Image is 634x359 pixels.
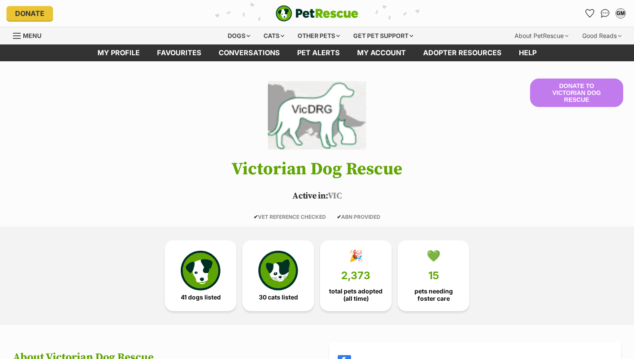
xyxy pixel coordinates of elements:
[292,191,327,202] span: Active in:
[583,6,628,20] ul: Account quick links
[428,270,439,282] span: 15
[614,6,628,20] button: My account
[427,249,440,262] div: 💚
[6,6,53,21] a: Donate
[327,288,384,302] span: total pets adopted (all time)
[414,44,510,61] a: Adopter resources
[13,27,47,43] a: Menu
[148,44,210,61] a: Favourites
[254,214,258,220] icon: ✔
[257,27,290,44] div: Cats
[222,27,256,44] div: Dogs
[348,44,414,61] a: My account
[510,44,545,61] a: Help
[210,44,289,61] a: conversations
[181,294,221,301] span: 41 dogs listed
[337,214,341,220] icon: ✔
[616,9,625,18] div: GM
[254,214,326,220] span: VET REFERENCE CHECKED
[398,240,469,311] a: 💚 15 pets needing foster care
[320,240,392,311] a: 🎉 2,373 total pets adopted (all time)
[530,79,623,107] button: Donate to Victorian Dog Rescue
[268,79,366,152] img: Victorian Dog Rescue
[598,6,612,20] a: Conversations
[292,27,346,44] div: Other pets
[601,9,610,18] img: chat-41dd97257d64d25036548639549fe6c8038ab92f7586957e7f3b1b290dea8141.svg
[347,27,419,44] div: Get pet support
[242,240,314,311] a: 30 cats listed
[289,44,348,61] a: Pet alerts
[576,27,628,44] div: Good Reads
[165,240,236,311] a: 41 dogs listed
[89,44,148,61] a: My profile
[405,288,462,302] span: pets needing foster care
[23,32,41,39] span: Menu
[181,251,220,290] img: petrescue-icon-eee76f85a60ef55c4a1927667547b313a7c0e82042636edf73dce9c88f694885.svg
[583,6,596,20] a: Favourites
[259,294,298,301] span: 30 cats listed
[337,214,380,220] span: ABN PROVIDED
[258,251,298,290] img: cat-icon-068c71abf8fe30c970a85cd354bc8e23425d12f6e8612795f06af48be43a487a.svg
[341,270,370,282] span: 2,373
[276,5,358,22] img: logo-e224e6f780fb5917bec1dbf3a21bbac754714ae5b6737aabdf751b685950b380.svg
[508,27,574,44] div: About PetRescue
[349,249,363,262] div: 🎉
[276,5,358,22] a: PetRescue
